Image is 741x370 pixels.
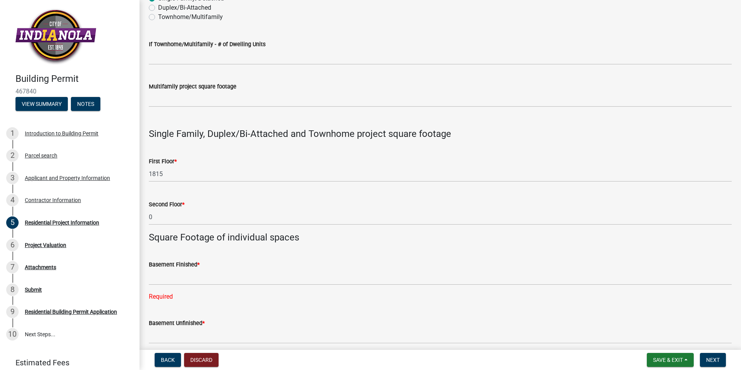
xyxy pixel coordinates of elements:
div: Required [149,292,732,301]
label: Basement Unfinished [149,321,205,326]
button: Next [700,353,726,367]
label: Multifamily project square footage [149,84,236,90]
button: View Summary [16,97,68,111]
label: Second Floor [149,202,184,207]
div: 8 [6,284,19,296]
span: Back [161,357,175,363]
div: Contractor Information [25,197,81,203]
div: 7 [6,261,19,273]
div: Introduction to Building Permit [25,131,98,136]
img: City of Indianola, Iowa [16,8,96,65]
label: Duplex/Bi-Attached [158,3,211,12]
label: If Townhome/Multifamily - # of Dwelling Units [149,42,265,47]
div: 5 [6,216,19,229]
div: Project Valuation [25,242,66,248]
label: Basement Finished [149,262,200,268]
div: 4 [6,194,19,206]
button: Back [155,353,181,367]
div: 10 [6,328,19,341]
div: 2 [6,149,19,162]
wm-modal-confirm: Summary [16,101,68,107]
h4: Single Family, Duplex/Bi-Attached and Townhome project square footage [149,128,732,140]
span: Next [706,357,720,363]
div: Attachments [25,265,56,270]
div: Submit [25,287,42,292]
div: 1 [6,127,19,140]
button: Discard [184,353,219,367]
label: Townhome/Multifamily [158,12,223,22]
div: 3 [6,172,19,184]
div: Parcel search [25,153,57,158]
button: Notes [71,97,100,111]
div: Applicant and Property Information [25,175,110,181]
button: Save & Exit [647,353,694,367]
h4: Building Permit [16,73,133,85]
div: 6 [6,239,19,251]
wm-modal-confirm: Notes [71,101,100,107]
label: First Floor [149,159,177,164]
div: 9 [6,306,19,318]
div: Residential Building Permit Application [25,309,117,315]
h4: Square Footage of individual spaces [149,232,732,243]
span: 467840 [16,88,124,95]
div: Residential Project Information [25,220,99,225]
span: Save & Exit [653,357,683,363]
